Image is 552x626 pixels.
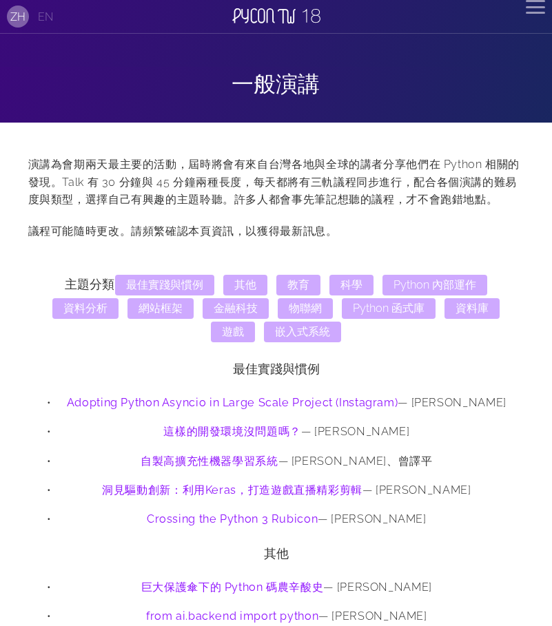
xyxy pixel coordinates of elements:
em: 議程可能隨時更改。 [28,225,132,238]
a: 物聯網 [278,298,333,319]
h3: 最佳實踐與慣例 [28,360,524,377]
a: 其他 [223,275,267,295]
p: — [PERSON_NAME] [49,481,524,499]
a: 網站框架 [127,298,194,319]
a: Python 函式庫 [342,298,436,319]
a: 這樣的開發環境沒問題嗎？ [163,425,301,438]
a: EN [38,10,53,23]
a: 資料分析 [52,298,119,319]
a: 教育 [276,275,320,295]
a: 洞見驅動創新：利用Keras，打造遊戲直播精彩剪輯 [102,483,362,497]
a: Crossing the Python 3 Rubicon [147,512,318,525]
p: 請頻繁確認本頁資訊，以獲得最新訊息。 [28,222,524,240]
h3: 其他 [28,545,524,562]
button: ZH [7,6,29,28]
p: 演講為會期兩天最主要的活動，屆時將會有來自台灣各地與全球的講者分享他們在 Python 相關的發現。Talk 有 30 分鐘與 45 分鐘兩種長度，每天都將有三軌議程同步進行，配合各個演講的難易... [28,156,524,209]
a: 科學 [329,275,374,295]
a: from ai.backend import python [146,609,318,623]
a: 嵌入式系統 [264,322,341,342]
p: — [PERSON_NAME] [49,394,524,412]
a: 資料庫 [444,298,500,319]
p: — [PERSON_NAME] [49,578,524,596]
button: EN [34,6,57,28]
a: 自製高擴充性機器學習系統 [141,455,278,468]
a: 金融科技 [203,298,269,319]
p: — [PERSON_NAME] [49,423,524,441]
p: — [PERSON_NAME] [49,607,524,625]
a: 巨大保護傘下的 Python 碼農辛酸史 [141,581,324,594]
p: — [PERSON_NAME] [49,510,524,528]
a: Python 內部運作 [382,275,487,295]
a: 遊戲 [211,322,255,342]
p: — [PERSON_NAME]、曾譯平 [49,452,524,470]
a: 最佳實踐與慣例 [115,275,214,295]
a: Adopting Python Asyncio in Large Scale Project (Instagram) [67,396,398,409]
